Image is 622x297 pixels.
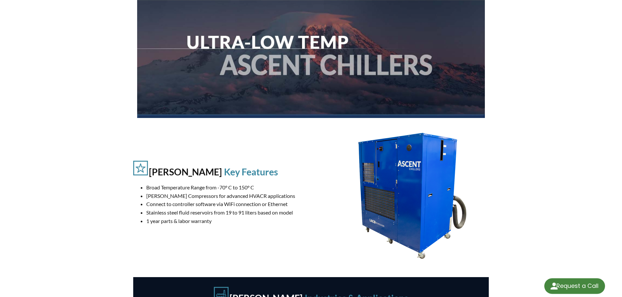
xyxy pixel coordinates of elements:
[146,200,318,208] li: Connect to controller software via WiFi connection or Ethernet
[347,130,477,261] img: Ascent Chiller
[549,281,559,291] img: round button
[224,166,278,177] h2: Key Features
[146,192,318,200] li: [PERSON_NAME] Compressors for advanced HVACR applications
[133,161,148,175] img: features icon
[556,278,598,293] div: Request a Call
[544,278,605,294] div: Request a Call
[149,166,222,177] h2: [PERSON_NAME]
[146,208,318,217] li: Stainless steel fluid reservoirs from 19 to 91 liters based on model
[146,183,318,192] li: Broad Temperature Range from -70° C to 150° C
[146,217,318,225] li: 1 year parts & labor warranty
